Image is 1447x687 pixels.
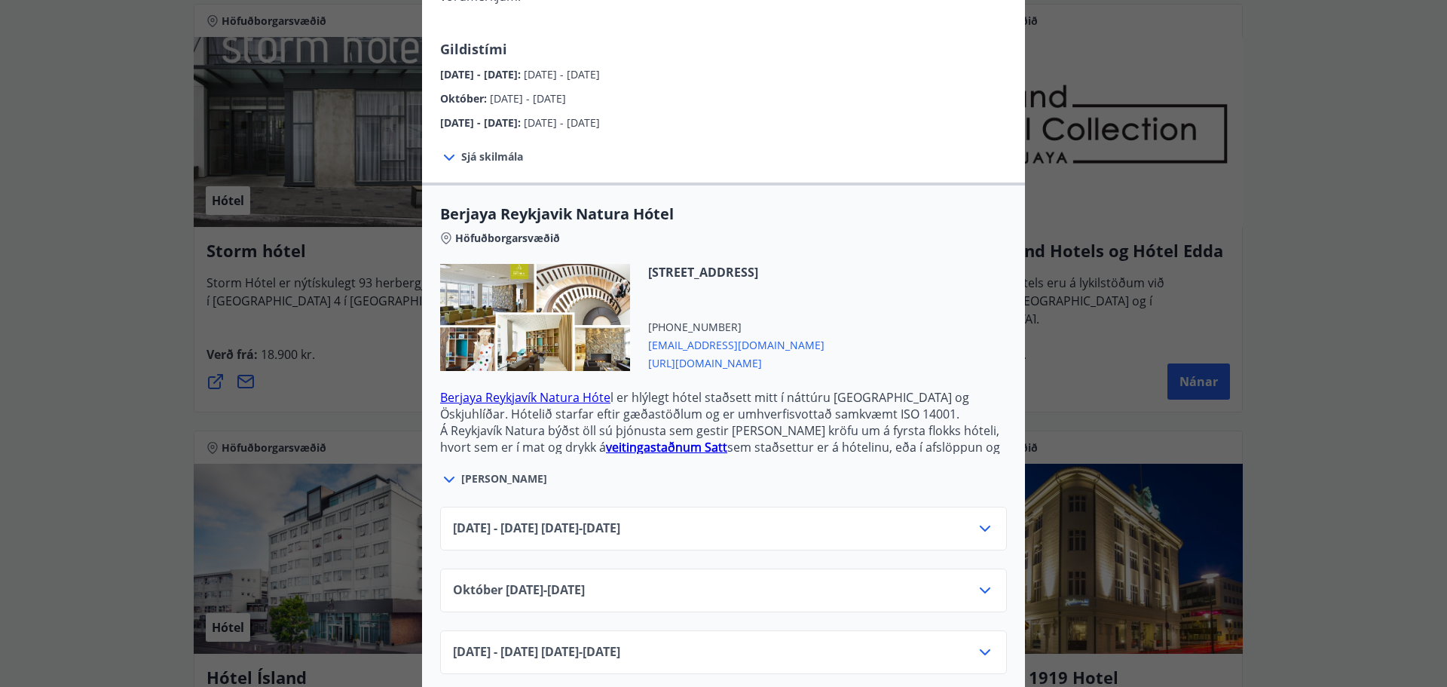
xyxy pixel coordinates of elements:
[648,353,824,371] span: [URL][DOMAIN_NAME]
[440,91,490,106] span: Október :
[461,149,523,164] span: Sjá skilmála
[524,115,600,130] span: [DATE] - [DATE]
[648,264,824,281] span: [STREET_ADDRESS]
[455,231,560,246] span: Höfuðborgarsvæðið
[440,67,524,81] span: [DATE] - [DATE] :
[490,91,566,106] span: [DATE] - [DATE]
[524,67,600,81] span: [DATE] - [DATE]
[440,422,1007,472] p: Á Reykjavík Natura býðst öll sú þjónusta sem gestir [PERSON_NAME] kröfu um á fyrsta flokks hóteli...
[440,389,610,406] a: Berjaya Reykjavík Natura Hóte
[606,439,727,455] a: veitingastaðnum Satt
[440,204,1007,225] span: Berjaya Reykjavik Natura Hótel
[440,115,524,130] span: [DATE] - [DATE] :
[440,389,1007,422] p: l er hlýlegt hótel staðsett mitt í náttúru [GEOGRAPHIC_DATA] og Öskjuhlíðar. Hótelið starfar efti...
[648,335,824,353] span: [EMAIL_ADDRESS][DOMAIN_NAME]
[440,40,507,58] span: Gildistími
[648,320,824,335] span: [PHONE_NUMBER]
